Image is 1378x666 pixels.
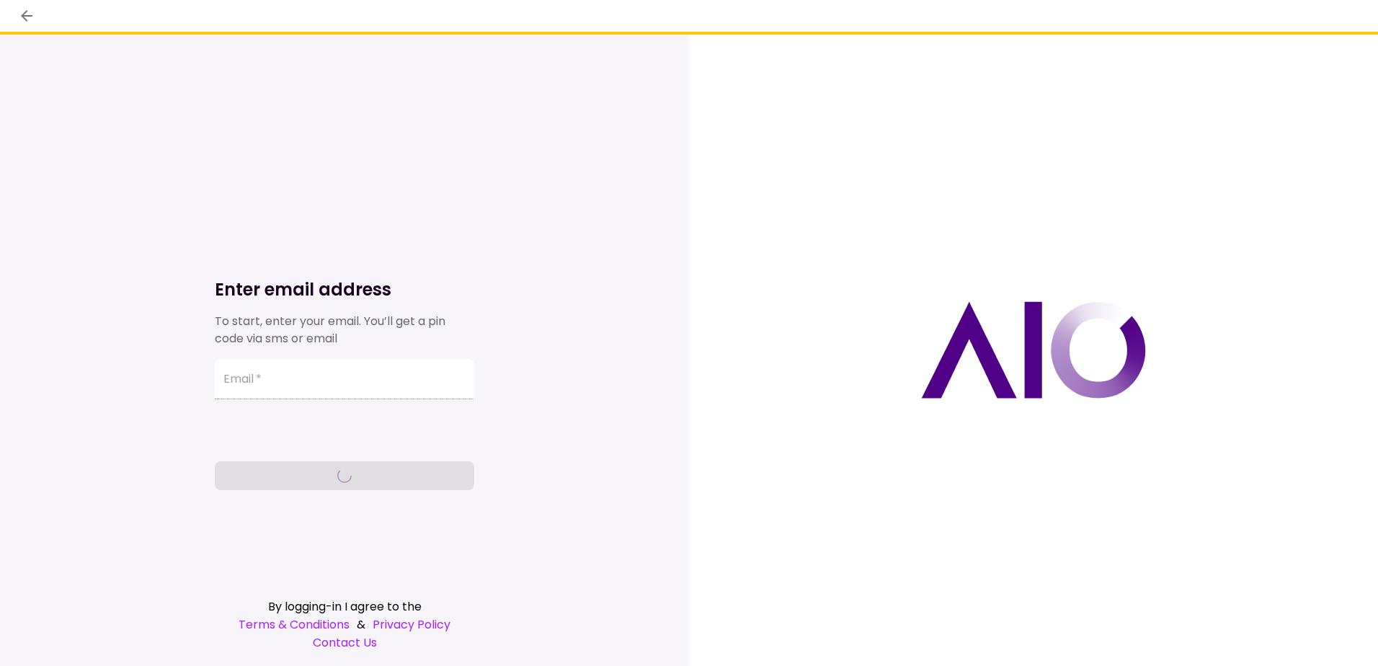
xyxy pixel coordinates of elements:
[215,278,474,301] h1: Enter email address
[215,616,474,634] div: &
[14,4,39,28] button: back
[215,313,474,347] div: To start, enter your email. You’ll get a pin code via sms or email
[215,598,474,616] div: By logging-in I agree to the
[239,616,350,634] a: Terms & Conditions
[215,634,474,652] a: Contact Us
[921,301,1146,399] img: AIO logo
[373,616,450,634] a: Privacy Policy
